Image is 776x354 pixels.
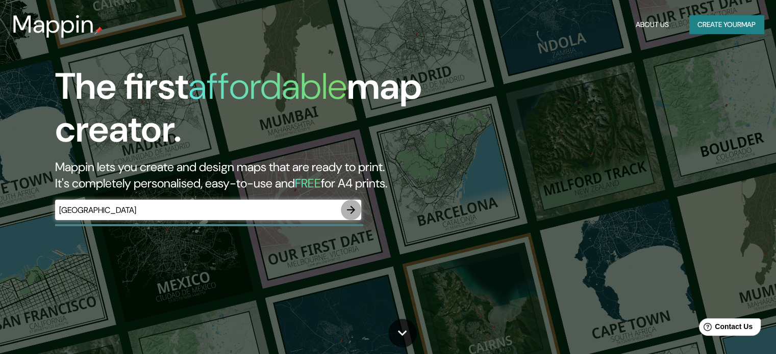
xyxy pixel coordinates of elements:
button: Create yourmap [689,15,764,34]
h5: FREE [295,175,321,191]
h1: affordable [188,63,347,110]
h1: The first map creator. [55,65,443,159]
h3: Mappin [12,10,94,39]
input: Choose your favourite place [55,204,341,216]
h2: Mappin lets you create and design maps that are ready to print. It's completely personalised, eas... [55,159,443,192]
iframe: Help widget launcher [685,314,765,343]
img: mappin-pin [94,26,103,35]
button: About Us [632,15,673,34]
